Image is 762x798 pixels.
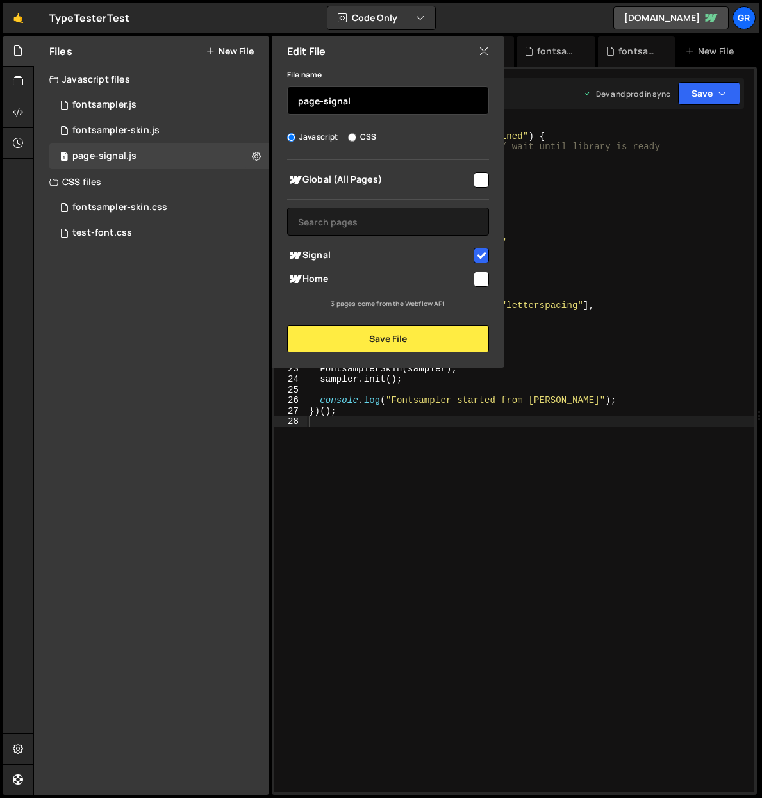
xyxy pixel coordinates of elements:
[618,45,659,58] div: fontsampler.js
[49,220,269,246] div: 17031/46814.css
[72,151,137,162] div: page-signal.js
[34,169,269,195] div: CSS files
[331,299,445,308] small: 3 pages come from the Webflow API
[678,82,740,105] button: Save
[287,248,472,263] span: Signal
[72,202,167,213] div: fontsampler-skin.css
[72,227,132,239] div: test-font.css
[274,374,307,385] div: 24
[34,67,269,92] div: Javascript files
[583,88,670,99] div: Dev and prod in sync
[49,10,129,26] div: TypeTesterTest
[287,172,472,188] span: Global (All Pages)
[274,395,307,406] div: 26
[613,6,729,29] a: [DOMAIN_NAME]
[72,125,160,136] div: fontsampler-skin.js
[327,6,435,29] button: Code Only
[287,131,338,143] label: Javascript
[72,99,137,111] div: fontsampler.js
[274,406,307,417] div: 27
[274,385,307,396] div: 25
[287,86,489,115] input: Name
[348,131,376,143] label: CSS
[287,44,326,58] h2: Edit File
[537,45,580,58] div: fontsampler-skin.js
[49,44,72,58] h2: Files
[274,364,307,375] div: 23
[60,152,68,163] span: 1
[49,143,269,169] div: 17031/46818.js
[287,133,295,142] input: Javascript
[733,6,756,29] a: Gr
[348,133,356,142] input: CSS
[287,272,472,287] span: Home
[274,416,307,427] div: 28
[206,46,254,56] button: New File
[287,325,489,352] button: Save File
[49,118,269,143] div: 17031/46794.js
[49,195,269,220] div: 17031/46795.css
[685,45,739,58] div: New File
[287,208,489,236] input: Search pages
[287,69,322,81] label: File name
[49,92,269,118] div: 17031/46792.js
[3,3,34,33] a: 🤙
